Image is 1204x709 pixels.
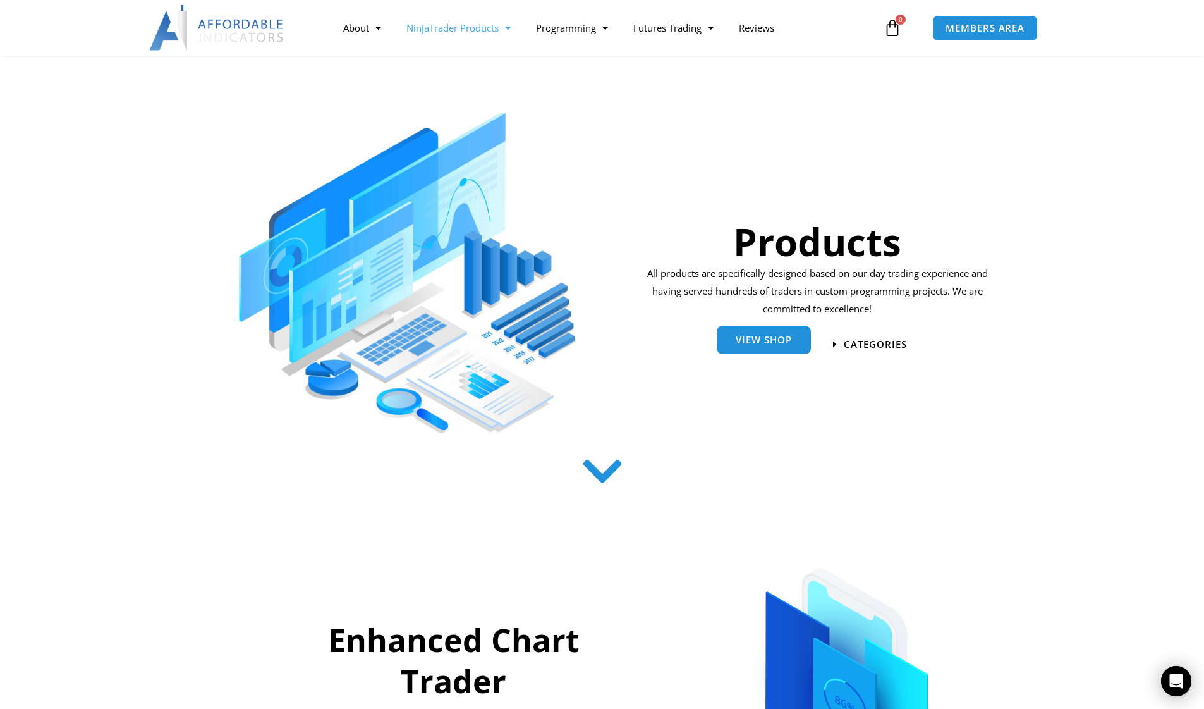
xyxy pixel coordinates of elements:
h2: Enhanced Chart Trader [275,620,633,702]
a: categories [833,340,907,349]
p: All products are specifically designed based on our day trading experience and having served hund... [643,265,992,318]
a: NinjaTrader Products [394,13,523,42]
a: Futures Trading [621,13,726,42]
h1: Products [643,215,992,268]
span: View Shop [736,335,792,345]
a: About [331,13,394,42]
span: categories [844,340,907,349]
nav: Menu [331,13,880,42]
img: LogoAI | Affordable Indicators – NinjaTrader [149,5,285,51]
span: MEMBERS AREA [946,23,1025,33]
div: Open Intercom Messenger [1161,666,1191,696]
a: MEMBERS AREA [932,15,1038,41]
a: Reviews [726,13,787,42]
img: ProductsSection scaled | Affordable Indicators – NinjaTrader [239,113,575,433]
a: View Shop [717,326,811,354]
span: 0 [896,15,906,25]
a: Programming [523,13,621,42]
a: 0 [865,9,920,46]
